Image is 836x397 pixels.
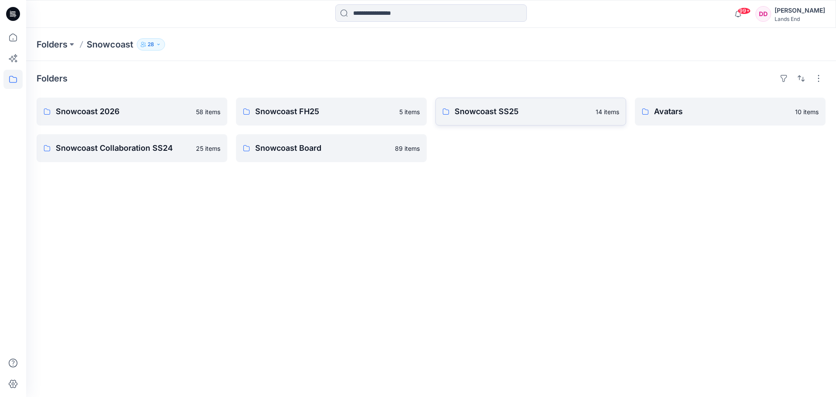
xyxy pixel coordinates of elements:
[37,98,227,126] a: Snowcoast 202658 items
[775,5,825,16] div: [PERSON_NAME]
[87,38,133,51] p: Snowcoast
[596,107,619,116] p: 14 items
[236,134,427,162] a: Snowcoast Board89 items
[196,144,220,153] p: 25 items
[635,98,826,126] a: Avatars10 items
[399,107,420,116] p: 5 items
[255,142,390,154] p: Snowcoast Board
[775,16,825,22] div: Lands End
[795,107,819,116] p: 10 items
[236,98,427,126] a: Snowcoast FH255 items
[37,73,67,84] h4: Folders
[56,142,191,154] p: Snowcoast Collaboration SS24
[654,105,790,118] p: Avatars
[137,38,165,51] button: 28
[395,144,420,153] p: 89 items
[37,38,67,51] a: Folders
[196,107,220,116] p: 58 items
[755,6,771,22] div: DD
[435,98,626,126] a: Snowcoast SS2514 items
[37,134,227,162] a: Snowcoast Collaboration SS2425 items
[148,40,154,49] p: 28
[455,105,590,118] p: Snowcoast SS25
[255,105,394,118] p: Snowcoast FH25
[56,105,191,118] p: Snowcoast 2026
[738,7,751,14] span: 99+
